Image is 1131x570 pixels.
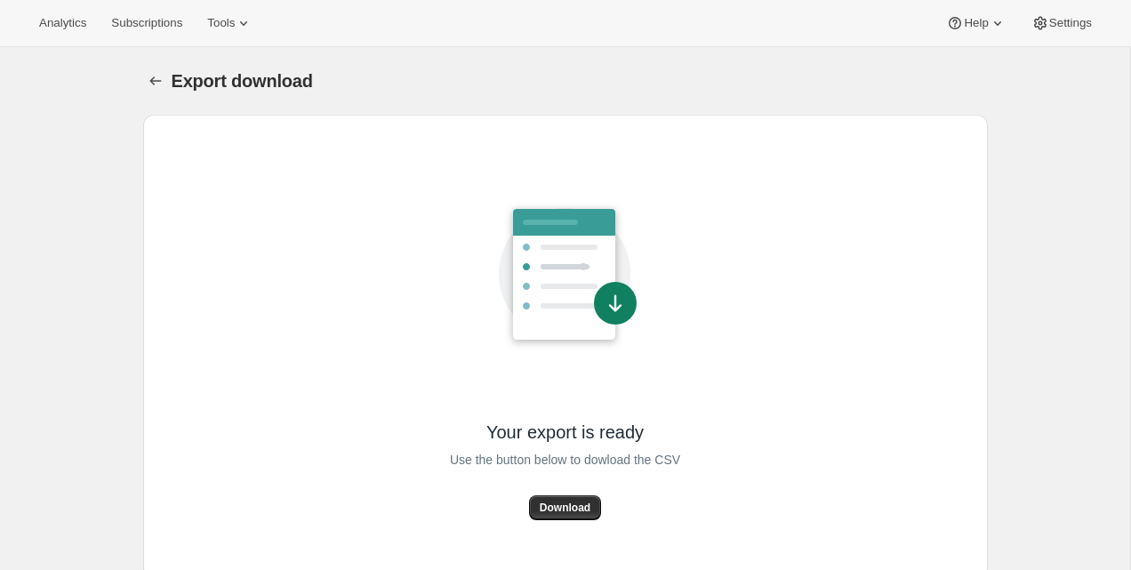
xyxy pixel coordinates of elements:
span: Analytics [39,16,86,30]
button: Download [529,495,601,520]
span: Your export is ready [486,421,644,444]
span: Download [540,501,590,515]
span: Help [964,16,988,30]
span: Subscriptions [111,16,182,30]
span: Export download [172,71,313,91]
button: Help [935,11,1016,36]
button: Subscriptions [100,11,193,36]
span: Use the button below to dowload the CSV [450,449,680,470]
button: Settings [1021,11,1103,36]
button: Tools [197,11,263,36]
button: Analytics [28,11,97,36]
span: Tools [207,16,235,30]
span: Settings [1049,16,1092,30]
button: Export download [143,68,168,93]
